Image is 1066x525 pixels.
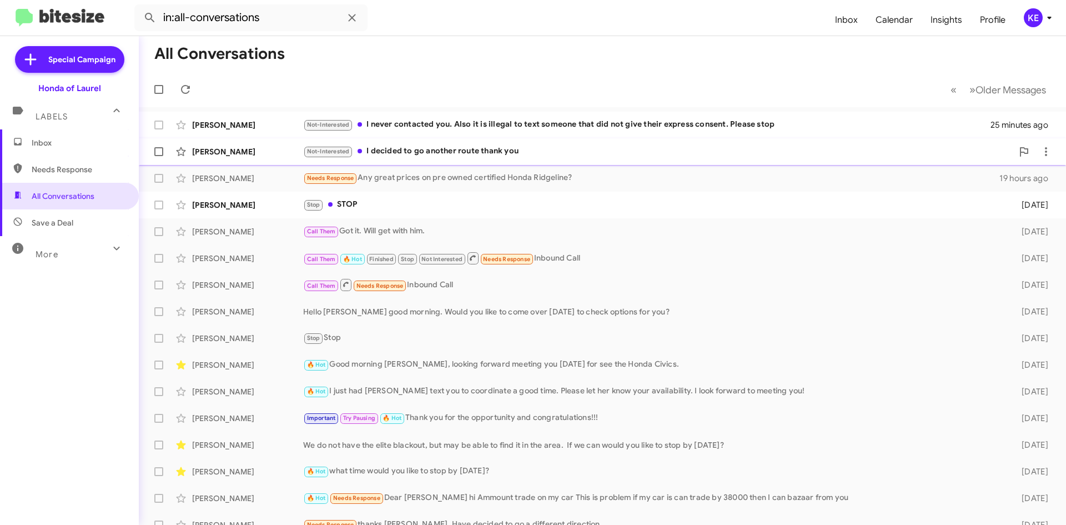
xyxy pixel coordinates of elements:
h1: All Conversations [154,45,285,63]
div: [DATE] [1004,466,1057,477]
div: [PERSON_NAME] [192,466,303,477]
div: [DATE] [1004,386,1057,397]
div: Any great prices on pre owned certified Honda Ridgeline? [303,172,999,184]
div: I never contacted you. Also it is illegal to text someone that did not give their express consent... [303,118,990,131]
div: [DATE] [1004,493,1057,504]
div: Good morning [PERSON_NAME], looking forward meeting you [DATE] for see the Honda Civics. [303,358,1004,371]
button: Previous [944,78,963,101]
div: [PERSON_NAME] [192,439,303,451]
div: [PERSON_NAME] [192,333,303,344]
div: [PERSON_NAME] [192,119,303,131]
span: Needs Response [356,282,404,289]
div: Inbound Call [303,251,1004,265]
span: More [36,249,58,259]
div: [PERSON_NAME] [192,413,303,424]
div: [DATE] [1004,359,1057,371]
a: Inbox [826,4,867,36]
a: Insights [922,4,971,36]
span: Call Them [307,256,336,263]
input: Search [134,4,368,31]
div: [DATE] [1004,199,1057,211]
div: I just had [PERSON_NAME] text you to coordinate a good time. Please let her know your availabilit... [303,385,1004,398]
a: Special Campaign [15,46,124,73]
span: Not-Interested [307,148,350,155]
div: [DATE] [1004,333,1057,344]
div: [PERSON_NAME] [192,253,303,264]
span: 🔥 Hot [307,388,326,395]
span: Needs Response [307,174,354,182]
div: [DATE] [1004,253,1057,264]
div: STOP [303,198,1004,211]
div: Hello [PERSON_NAME] good morning. Would you like to come over [DATE] to check options for you? [303,306,1004,317]
div: Got it. Will get with him. [303,225,1004,238]
span: « [951,83,957,97]
span: 🔥 Hot [343,256,362,263]
div: [DATE] [1004,306,1057,317]
div: [PERSON_NAME] [192,146,303,157]
span: Important [307,414,336,422]
span: 🔥 Hot [383,414,401,422]
span: 🔥 Hot [307,494,326,502]
div: 19 hours ago [999,173,1057,184]
span: Labels [36,112,68,122]
a: Profile [971,4,1014,36]
span: Needs Response [333,494,380,502]
span: Stop [401,256,414,263]
span: Needs Response [32,164,126,175]
div: [PERSON_NAME] [192,306,303,317]
button: Next [963,78,1053,101]
div: Inbound Call [303,278,1004,292]
span: Call Them [307,282,336,289]
div: [PERSON_NAME] [192,226,303,237]
span: » [969,83,976,97]
div: [DATE] [1004,439,1057,451]
span: Stop [307,201,320,208]
div: Thank you for the opportunity and congratulations!!! [303,412,1004,424]
span: Needs Response [483,256,530,263]
div: KE [1024,8,1043,27]
nav: Page navigation example [944,78,1053,101]
div: [PERSON_NAME] [192,279,303,291]
span: Special Campaign [48,54,115,65]
button: KE [1014,8,1054,27]
div: Stop [303,332,1004,344]
div: We do not have the elite blackout, but may be able to find it in the area. If we can would you li... [303,439,1004,451]
span: Try Pausing [343,414,375,422]
div: [PERSON_NAME] [192,199,303,211]
div: [DATE] [1004,413,1057,424]
a: Calendar [867,4,922,36]
span: Not Interested [421,256,462,263]
div: [DATE] [1004,226,1057,237]
span: Older Messages [976,84,1046,96]
span: 🔥 Hot [307,468,326,475]
div: I decided to go another route thank you [303,145,1013,158]
div: [DATE] [1004,279,1057,291]
span: Call Them [307,228,336,235]
div: [PERSON_NAME] [192,359,303,371]
div: Honda of Laurel [38,83,101,94]
div: what time would you like to stop by [DATE]? [303,465,1004,478]
span: Not-Interested [307,121,350,128]
span: Save a Deal [32,217,73,228]
span: Stop [307,334,320,342]
div: Dear [PERSON_NAME] hi Ammount trade on my car This is problem if my car is can trade by 38000 the... [303,492,1004,504]
div: [PERSON_NAME] [192,173,303,184]
div: [PERSON_NAME] [192,386,303,397]
div: 25 minutes ago [990,119,1057,131]
span: Inbox [32,137,126,148]
div: [PERSON_NAME] [192,493,303,504]
span: Finished [369,256,394,263]
span: All Conversations [32,191,94,202]
span: 🔥 Hot [307,361,326,368]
